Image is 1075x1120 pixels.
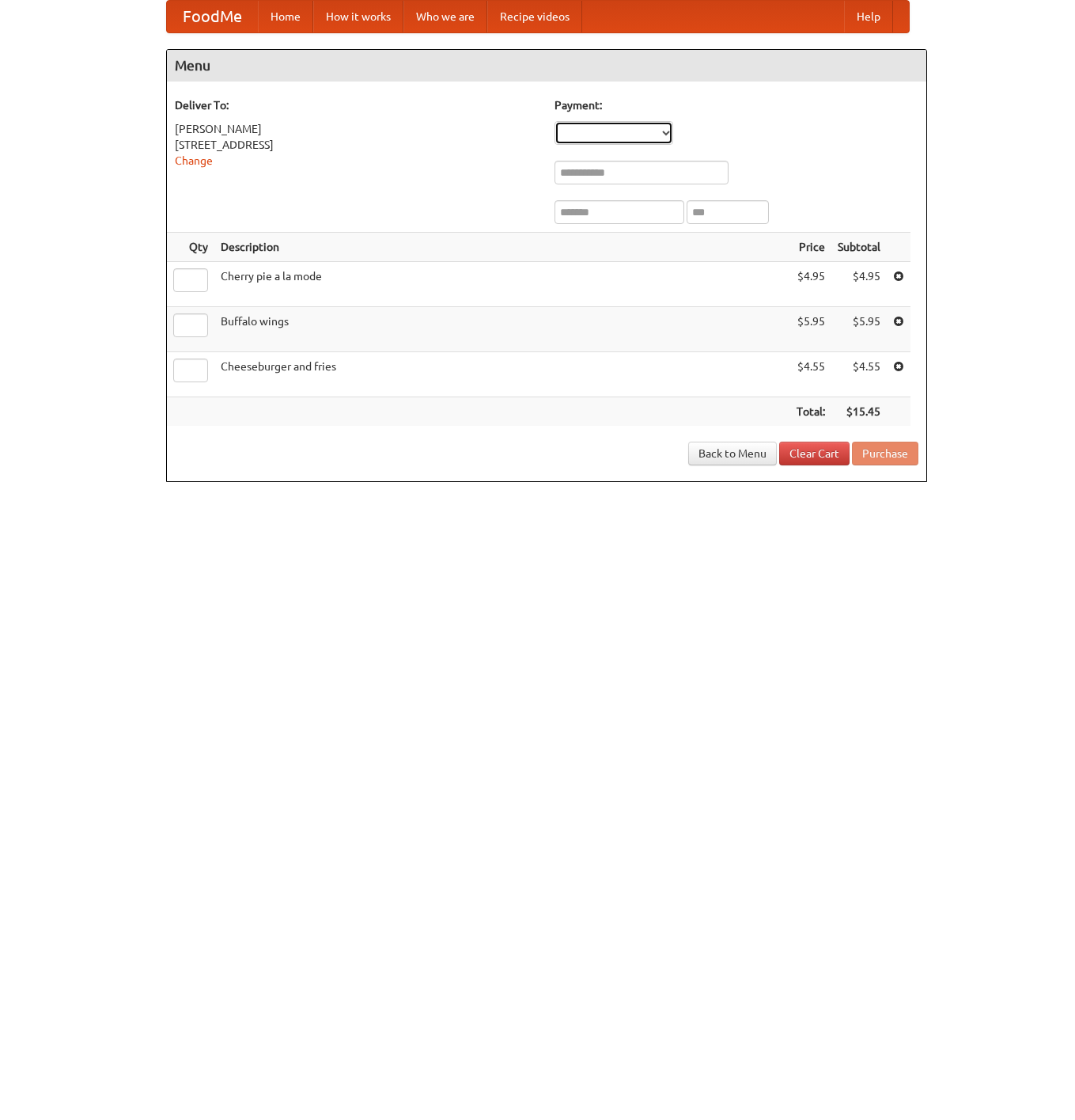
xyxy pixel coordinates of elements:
[214,307,790,352] td: Buffalo wings
[790,307,831,352] td: $5.95
[688,442,777,465] a: Back to Menu
[852,442,918,465] button: Purchase
[831,262,887,307] td: $4.95
[831,233,887,262] th: Subtotal
[167,233,214,262] th: Qty
[313,1,403,32] a: How it works
[831,307,887,352] td: $5.95
[555,97,918,113] h5: Payment:
[167,1,258,32] a: FoodMe
[790,352,831,397] td: $4.55
[214,262,790,307] td: Cherry pie a la mode
[214,233,790,262] th: Description
[403,1,487,32] a: Who we are
[175,97,539,113] h5: Deliver To:
[831,352,887,397] td: $4.55
[167,50,926,82] h4: Menu
[790,262,831,307] td: $4.95
[831,397,887,427] th: $15.45
[779,442,850,465] a: Clear Cart
[258,1,313,32] a: Home
[790,397,831,427] th: Total:
[175,137,539,153] div: [STREET_ADDRESS]
[175,121,539,137] div: [PERSON_NAME]
[175,154,213,167] a: Change
[487,1,582,32] a: Recipe videos
[214,352,790,397] td: Cheeseburger and fries
[790,233,831,262] th: Price
[844,1,893,32] a: Help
